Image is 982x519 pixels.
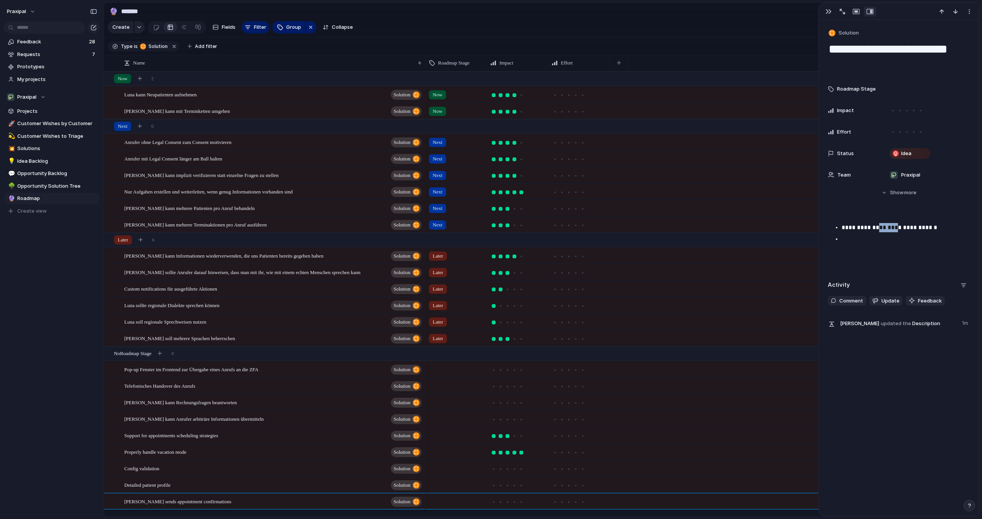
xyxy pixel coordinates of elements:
div: 💥Solutions [4,143,100,154]
button: 💥 [7,145,15,152]
span: Roadmap Stage [837,85,876,93]
span: Luna sollte regionale Dialekte sprechen können [124,301,219,309]
button: Solution [391,365,422,375]
span: 28 [89,38,97,46]
div: 🚀 [8,119,13,128]
button: Solution [391,334,422,344]
button: praxipal [3,5,40,18]
h2: Activity [828,281,850,289]
div: 💫Customer Wishes to Triage [4,131,100,142]
span: Solution [394,317,410,327]
span: No Roadmap Stage [114,350,152,357]
a: Feedback28 [4,36,100,48]
span: Next [433,172,442,179]
span: Telefonisches Handover des Anrufs [124,381,195,390]
span: 6 [152,236,155,244]
button: Create [108,21,133,33]
button: Solution [391,137,422,147]
button: 🌳 [7,182,15,190]
span: Solution [394,137,410,148]
span: Show [890,189,904,197]
span: Requests [17,51,90,58]
span: Solution [394,480,410,491]
button: Group [272,21,305,33]
button: Solution [391,431,422,441]
span: Now [433,91,442,99]
div: 🚀Customer Wishes by Customer [4,118,100,129]
span: Idea [901,150,911,157]
span: My projects [17,76,97,83]
span: Solution [394,154,410,164]
span: [PERSON_NAME] kann mit Terminketten umgehen [124,106,230,115]
span: Solution [394,89,410,100]
span: Roadmap [17,195,97,202]
button: Showmore [828,186,970,200]
span: [PERSON_NAME] sends appointment confirmations [124,497,231,506]
span: Later [433,318,443,326]
button: Praxipal [4,91,100,103]
button: 💬 [7,170,15,177]
span: Solution [394,430,410,441]
button: Fields [209,21,239,33]
button: Solution [391,301,422,311]
div: 💡Idea Backlog [4,155,100,167]
button: Solution [391,497,422,507]
button: Collapse [320,21,356,33]
span: Praxipal [901,171,920,179]
button: 🔮 [7,195,15,202]
span: Solutions [17,145,97,152]
div: 🌳 [8,182,13,190]
span: Roadmap Stage [438,59,470,67]
span: [PERSON_NAME] sollte Anrufer darauf hinweisen, dass man mit ihr, wie mit einem echten Menschen sp... [124,268,361,276]
span: 8 [171,350,174,357]
span: 7 [92,51,97,58]
span: Update [881,297,900,305]
button: Solution [391,268,422,278]
span: Solution [394,284,410,294]
span: Praxipal [17,93,36,101]
span: Effort [561,59,573,67]
span: Solution [394,187,410,197]
span: Impact [499,59,513,67]
span: Luna kann Neupatienten aufnehmen [124,90,197,99]
button: Comment [828,296,866,306]
button: Add filter [183,41,222,52]
span: Opportunity Solution Tree [17,182,97,190]
span: Luna soll regionale Sprechweisen nutzen [124,317,206,326]
span: Nur Aufgaben erstellen und weiterleiten, wenn genug Informationen vorhanden sind [124,187,293,196]
span: Filter [254,23,266,31]
span: Next [433,221,442,229]
span: Later [433,285,443,293]
div: 🌳Opportunity Solution Tree [4,180,100,192]
span: [PERSON_NAME] kann Anrufer arbiträre Informationen übermitteln [124,414,264,423]
a: 💬Opportunity Backlog [4,168,100,179]
span: Later [433,302,443,309]
span: Collapse [332,23,353,31]
button: Solution [391,414,422,424]
span: Next [433,139,442,146]
span: Prototypes [17,63,97,71]
span: 6 [151,122,154,130]
span: Description [840,318,957,329]
span: [PERSON_NAME] soll mehrere Sprachen beherrschen [124,334,235,342]
span: Solution [394,333,410,344]
button: Solution [391,203,422,213]
button: Solution [391,398,422,408]
span: Idea Backlog [17,157,97,165]
button: Solution [391,106,422,116]
div: 💥 [8,144,13,153]
span: Later [433,335,443,342]
span: Feedback [918,297,942,305]
span: Name [133,59,145,67]
span: Group [286,23,301,31]
div: 💬 [8,169,13,178]
button: Create view [4,205,100,217]
span: Next [433,155,442,163]
span: Opportunity Backlog [17,170,97,177]
span: Team [837,171,851,179]
button: Solution [391,480,422,490]
span: 1m [962,318,970,327]
span: Customer Wishes by Customer [17,120,97,127]
button: is [132,42,139,51]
